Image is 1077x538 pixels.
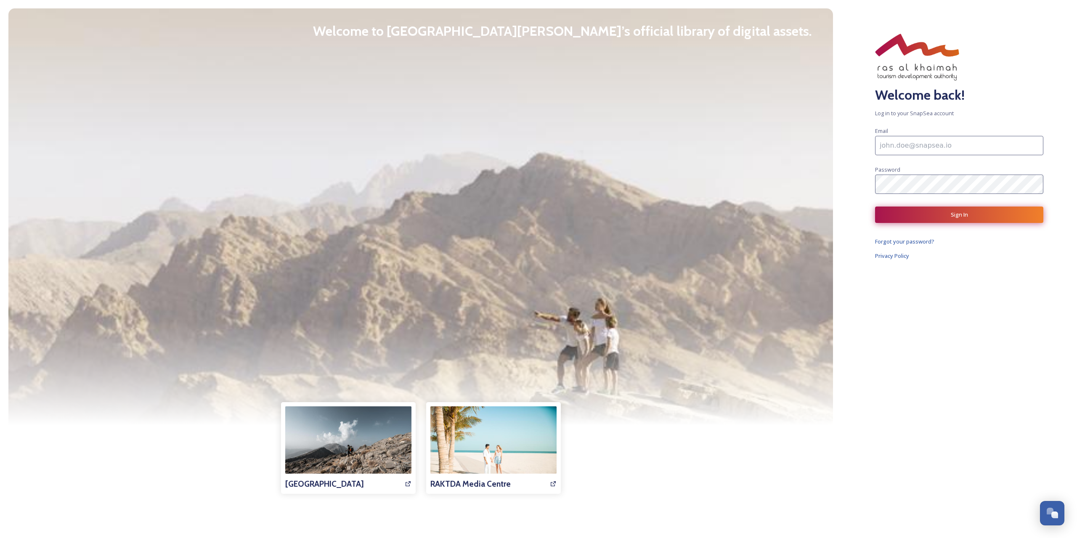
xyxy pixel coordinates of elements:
img: af43f390-05ef-4fa9-bb37-4833bd5513fb.jpg [285,406,411,490]
button: Sign In [875,207,1043,223]
h3: [GEOGRAPHIC_DATA] [285,478,364,490]
span: Forgot your password? [875,238,934,245]
span: Privacy Policy [875,252,909,260]
button: Open Chat [1040,501,1064,525]
h3: RAKTDA Media Centre [430,478,511,490]
h2: Welcome back! [875,85,1043,105]
a: [GEOGRAPHIC_DATA] [285,406,411,490]
img: 7e8a814c-968e-46a8-ba33-ea04b7243a5d.jpg [430,406,557,490]
img: RAKTDA_ENG_NEW%20STACKED%20LOGO_RGB.png [875,34,959,81]
span: Log in to your SnapSea account [875,109,1043,117]
a: Forgot your password? [875,236,1043,246]
span: Email [875,127,888,135]
span: Password [875,166,900,173]
a: RAKTDA Media Centre [430,406,557,490]
input: john.doe@snapsea.io [875,136,1043,155]
a: Privacy Policy [875,251,1043,261]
